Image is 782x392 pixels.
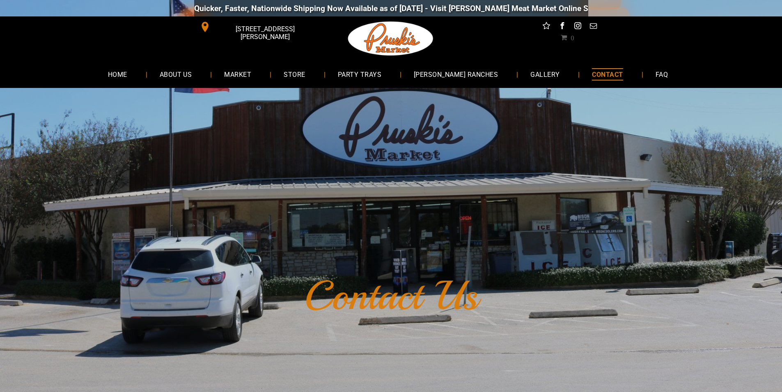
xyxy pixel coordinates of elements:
img: Pruski-s+Market+HQ+Logo2-259w.png [346,16,435,61]
font: Contact Us [304,270,478,321]
a: [PERSON_NAME] RANCHES [401,63,510,85]
a: email [588,21,599,33]
span: 0 [571,34,574,41]
a: HOME [96,63,140,85]
a: [STREET_ADDRESS][PERSON_NAME] [194,21,320,33]
a: Social network [541,21,552,33]
a: CONTACT [580,63,635,85]
a: ABOUT US [147,63,204,85]
a: GALLERY [518,63,572,85]
a: MARKET [212,63,264,85]
a: instagram [572,21,583,33]
a: PARTY TRAYS [326,63,394,85]
a: FAQ [643,63,680,85]
a: STORE [271,63,317,85]
span: [STREET_ADDRESS][PERSON_NAME] [212,21,318,45]
a: facebook [557,21,567,33]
